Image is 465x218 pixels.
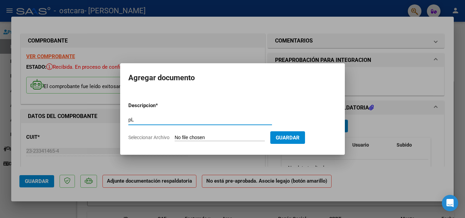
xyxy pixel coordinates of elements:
p: Descripcion [128,102,191,110]
h2: Agregar documento [128,71,337,84]
button: Guardar [270,131,305,144]
span: Seleccionar Archivo [128,135,170,140]
span: Guardar [276,135,300,141]
div: Open Intercom Messenger [442,195,458,211]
